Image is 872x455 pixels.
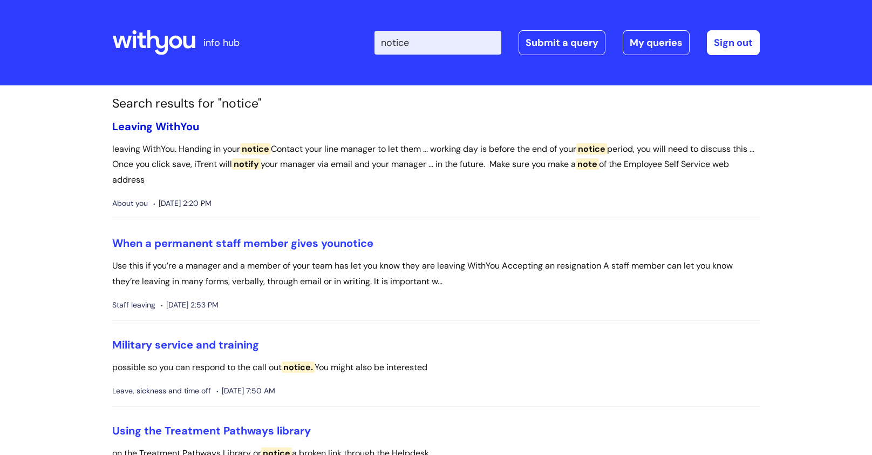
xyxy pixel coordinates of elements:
[112,236,373,250] a: When a permanent staff member gives younotice
[576,158,599,170] span: note
[340,236,373,250] span: notice
[519,30,605,55] a: Submit a query
[112,96,760,111] h1: Search results for "notice"
[216,384,275,398] span: [DATE] 7:50 AM
[112,258,760,290] p: Use this if you’re a manager and a member of your team has let you know they are leaving WithYou ...
[153,197,212,210] span: [DATE] 2:20 PM
[203,34,240,51] p: info hub
[112,424,311,438] a: Using the Treatment Pathways library
[232,158,261,170] span: notify
[112,338,259,352] a: Military service and training
[374,31,501,55] input: Search
[576,143,607,155] span: notice
[240,143,271,155] span: notice
[112,119,199,133] a: Leaving WithYou
[112,360,760,376] p: possible so you can respond to the call out You might also be interested
[112,384,211,398] span: Leave, sickness and time off
[112,142,760,188] p: leaving WithYou. Handing in your Contact your line manager to let them ... working day is before ...
[282,362,315,373] span: notice.
[374,30,760,55] div: | -
[112,298,155,312] span: Staff leaving
[112,197,148,210] span: About you
[707,30,760,55] a: Sign out
[161,298,219,312] span: [DATE] 2:53 PM
[623,30,690,55] a: My queries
